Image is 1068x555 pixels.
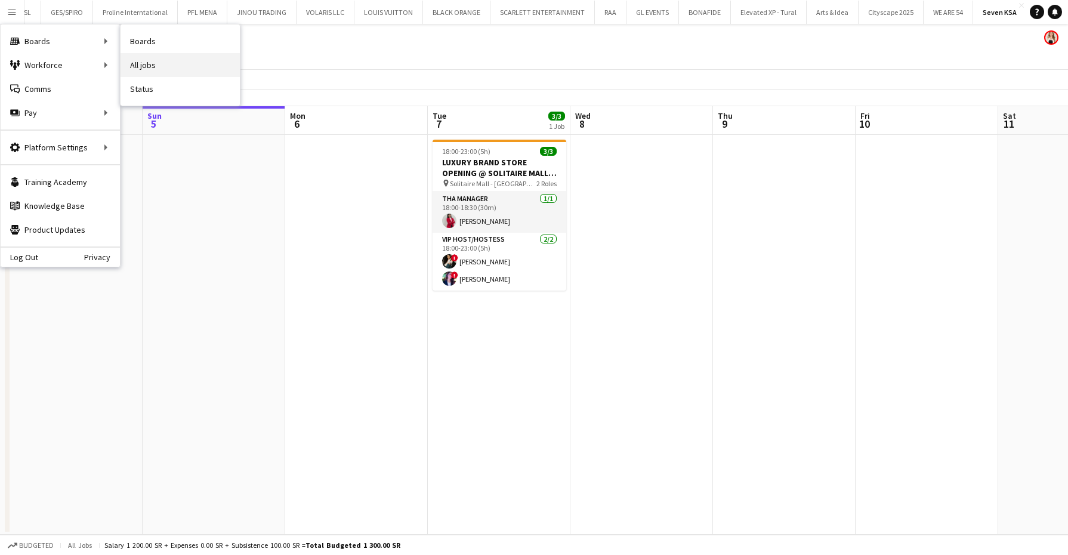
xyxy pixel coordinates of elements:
a: Product Updates [1,218,120,242]
button: BLACK ORANGE [423,1,490,24]
a: All jobs [121,53,240,77]
span: 5 [146,117,162,131]
span: 2 Roles [536,179,557,188]
span: Solitaire Mall - [GEOGRAPHIC_DATA] [450,179,536,188]
span: Wed [575,110,591,121]
button: BONAFIDE [679,1,731,24]
span: Sat [1003,110,1016,121]
button: GL EVENTS [626,1,679,24]
button: Budgeted [6,539,55,552]
div: Boards [1,29,120,53]
a: Knowledge Base [1,194,120,218]
button: LOUIS VUITTON [354,1,423,24]
button: Proline Interntational [93,1,178,24]
span: All jobs [66,541,94,550]
span: ! [451,254,458,261]
div: Platform Settings [1,135,120,159]
div: Salary 1 200.00 SR + Expenses 0.00 SR + Subsistence 100.00 SR = [104,541,400,550]
a: Log Out [1,252,38,262]
button: RAA [595,1,626,24]
span: Total Budgeted 1 300.00 SR [305,541,400,550]
a: Privacy [84,252,120,262]
span: ! [451,272,458,279]
span: 7 [431,117,446,131]
button: Seven KSA [973,1,1027,24]
span: 3/3 [540,147,557,156]
span: 8 [573,117,591,131]
button: WE ARE 54 [924,1,973,24]
button: Elevated XP - Tural [731,1,807,24]
app-card-role: VIP Host/Hostess2/218:00-23:00 (5h)![PERSON_NAME]![PERSON_NAME] [433,233,566,291]
span: Budgeted [19,541,54,550]
app-card-role: THA Manager1/118:00-18:30 (30m)[PERSON_NAME] [433,192,566,233]
span: 6 [288,117,305,131]
span: 11 [1001,117,1016,131]
div: Workforce [1,53,120,77]
app-user-avatar: Racquel Ybardolaza [1044,30,1058,45]
span: Fri [860,110,870,121]
button: Cityscape 2025 [859,1,924,24]
div: Pay [1,101,120,125]
a: Comms [1,77,120,101]
button: JINOU TRADING [227,1,297,24]
app-job-card: 18:00-23:00 (5h)3/3LUXURY BRAND STORE OPENING @ SOLITAIRE MALL - [GEOGRAPHIC_DATA] Solitaire Mall... [433,140,566,291]
button: GES/SPIRO [41,1,93,24]
button: Arts & Idea [807,1,859,24]
span: Sun [147,110,162,121]
button: PFL MENA [178,1,227,24]
a: Status [121,77,240,101]
span: Mon [290,110,305,121]
a: Training Academy [1,170,120,194]
span: 3/3 [548,112,565,121]
div: 1 Job [549,122,564,131]
span: 18:00-23:00 (5h) [442,147,490,156]
button: YSL [11,1,41,24]
span: 9 [716,117,733,131]
h3: LUXURY BRAND STORE OPENING @ SOLITAIRE MALL - [GEOGRAPHIC_DATA] [433,157,566,178]
span: Tue [433,110,446,121]
button: VOLARIS LLC [297,1,354,24]
span: Thu [718,110,733,121]
span: 10 [859,117,870,131]
button: SCARLETT ENTERTAINMENT [490,1,595,24]
a: Boards [121,29,240,53]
